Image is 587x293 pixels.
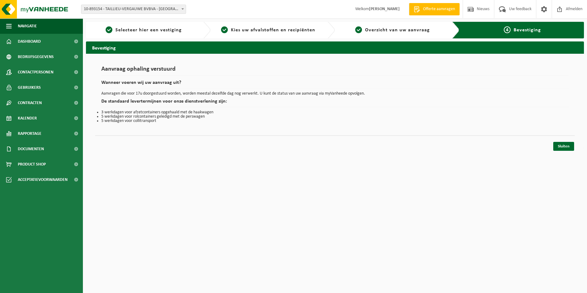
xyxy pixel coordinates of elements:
[18,49,54,64] span: Bedrijfsgegevens
[106,26,112,33] span: 1
[101,119,569,123] li: 5 werkdagen voor collitransport
[231,28,315,33] span: Kies uw afvalstoffen en recipiënten
[101,80,569,88] h2: Wanneer voeren wij uw aanvraag uit?
[18,141,44,157] span: Documenten
[18,64,53,80] span: Contactpersonen
[115,28,182,33] span: Selecteer hier een vestiging
[514,28,541,33] span: Bevestiging
[86,41,584,53] h2: Bevestiging
[214,26,323,34] a: 2Kies uw afvalstoffen en recipiënten
[18,126,41,141] span: Rapportage
[101,99,569,107] h2: De standaard levertermijnen voor onze dienstverlening zijn:
[81,5,186,14] span: 10-893154 - TAILLIEU-VERGAUWE BVBVA - BESELARE
[355,26,362,33] span: 3
[422,6,457,12] span: Offerte aanvragen
[18,157,46,172] span: Product Shop
[101,115,569,119] li: 5 werkdagen voor rolcontainers geledigd met de perswagen
[369,7,400,11] strong: [PERSON_NAME]
[365,28,430,33] span: Overzicht van uw aanvraag
[89,26,198,34] a: 1Selecteer hier een vestiging
[18,18,37,34] span: Navigatie
[101,66,569,76] h1: Aanvraag ophaling verstuurd
[504,26,511,33] span: 4
[18,95,42,111] span: Contracten
[101,110,569,115] li: 3 werkdagen voor afzetcontainers opgehaald met de haakwagen
[221,26,228,33] span: 2
[101,92,569,96] p: Aanvragen die voor 17u doorgestuurd worden, worden meestal dezelfde dag nog verwerkt. U kunt de s...
[18,111,37,126] span: Kalender
[338,26,447,34] a: 3Overzicht van uw aanvraag
[18,80,41,95] span: Gebruikers
[18,172,68,187] span: Acceptatievoorwaarden
[18,34,41,49] span: Dashboard
[409,3,460,15] a: Offerte aanvragen
[553,142,574,151] a: Sluiten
